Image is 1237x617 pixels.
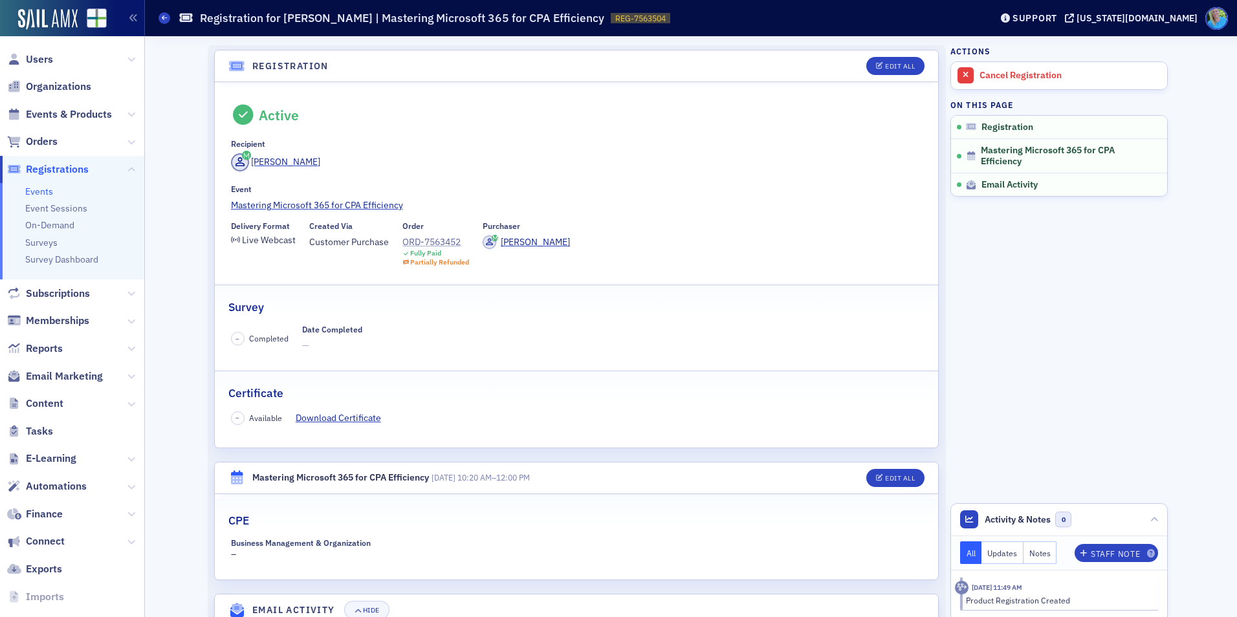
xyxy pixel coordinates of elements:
[26,162,89,177] span: Registrations
[252,60,329,73] h4: Registration
[231,221,290,231] div: Delivery Format
[231,538,371,548] div: Business Management & Organization
[296,411,391,425] a: Download Certificate
[7,162,89,177] a: Registrations
[26,52,53,67] span: Users
[228,385,283,402] h2: Certificate
[25,186,53,197] a: Events
[1055,512,1071,528] span: 0
[7,396,63,411] a: Content
[87,8,107,28] img: SailAMX
[1013,12,1057,24] div: Support
[231,538,394,561] div: –
[7,287,90,301] a: Subscriptions
[228,512,249,529] h2: CPE
[483,235,570,249] a: [PERSON_NAME]
[363,607,380,614] div: Hide
[950,99,1168,111] h4: On this page
[26,107,112,122] span: Events & Products
[7,451,76,466] a: E-Learning
[259,107,299,124] div: Active
[866,57,925,75] button: Edit All
[985,513,1051,526] span: Activity & Notes
[252,603,335,617] h4: Email Activity
[7,590,64,604] a: Imports
[25,219,74,231] a: On-Demand
[26,479,87,493] span: Automations
[866,469,925,487] button: Edit All
[26,451,76,466] span: E-Learning
[496,472,530,482] time: 12:00 PM
[972,583,1022,592] time: 7/24/2025 11:49 AM
[501,235,570,249] div: [PERSON_NAME]
[302,325,362,334] div: Date Completed
[483,221,520,231] div: Purchaser
[25,237,58,248] a: Surveys
[26,534,65,548] span: Connect
[1065,14,1202,23] button: [US_STATE][DOMAIN_NAME]
[26,135,58,149] span: Orders
[7,562,62,576] a: Exports
[26,287,90,301] span: Subscriptions
[249,412,282,424] span: Available
[981,145,1150,168] span: Mastering Microsoft 365 for CPA Efficiency
[302,339,362,352] span: —
[615,13,666,24] span: REG-7563504
[885,475,915,482] div: Edit All
[981,179,1038,191] span: Email Activity
[7,314,89,328] a: Memberships
[7,107,112,122] a: Events & Products
[402,235,469,249] a: ORD-7563452
[7,135,58,149] a: Orders
[26,424,53,438] span: Tasks
[955,581,969,594] div: Activity
[7,534,65,548] a: Connect
[1091,550,1140,557] div: Staff Note
[980,70,1161,81] div: Cancel Registration
[231,139,265,149] div: Recipient
[981,541,1024,564] button: Updates
[309,221,353,231] div: Created Via
[26,396,63,411] span: Content
[26,369,103,384] span: Email Marketing
[231,153,321,171] a: [PERSON_NAME]
[26,507,63,521] span: Finance
[231,199,923,212] a: Mastering Microsoft 365 for CPA Efficiency
[26,341,63,356] span: Reports
[235,413,239,422] span: –
[960,541,982,564] button: All
[309,235,389,249] span: Customer Purchase
[78,8,107,30] a: View Homepage
[951,62,1167,89] a: Cancel Registration
[7,424,53,438] a: Tasks
[1075,544,1158,562] button: Staff Note
[242,237,296,244] div: Live Webcast
[26,80,91,94] span: Organizations
[7,80,91,94] a: Organizations
[950,45,991,57] h4: Actions
[1077,12,1198,24] div: [US_STATE][DOMAIN_NAME]
[18,9,78,30] img: SailAMX
[432,472,455,482] span: [DATE]
[26,590,64,604] span: Imports
[252,471,429,484] div: Mastering Microsoft 365 for CPA Efficiency
[7,52,53,67] a: Users
[457,472,492,482] time: 10:20 AM
[1024,541,1057,564] button: Notes
[7,341,63,356] a: Reports
[228,299,264,316] h2: Survey
[410,258,469,266] div: Partially Refunded
[7,369,103,384] a: Email Marketing
[231,184,252,194] div: Event
[885,63,915,70] div: Edit All
[249,332,289,344] span: Completed
[26,562,62,576] span: Exports
[235,334,239,343] span: –
[966,594,1149,606] div: Product Registration Created
[251,155,320,169] div: [PERSON_NAME]
[410,249,441,257] div: Fully Paid
[1205,7,1228,30] span: Profile
[25,202,87,214] a: Event Sessions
